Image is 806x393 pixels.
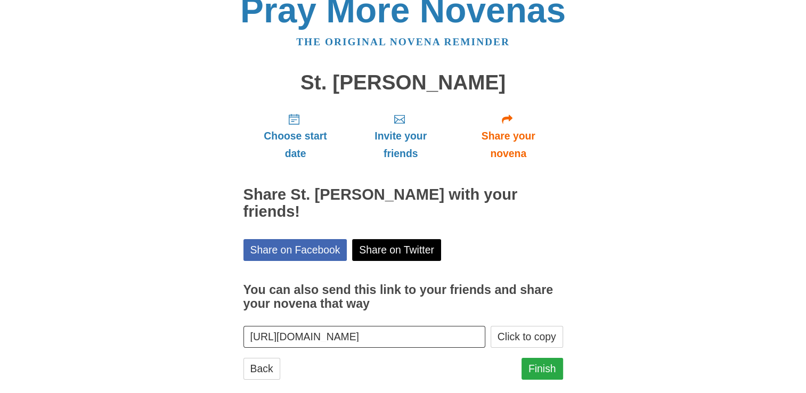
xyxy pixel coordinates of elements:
a: Back [243,358,280,380]
a: Invite your friends [347,104,453,168]
h1: St. [PERSON_NAME] [243,71,563,94]
span: Share your novena [465,127,552,162]
a: Choose start date [243,104,348,168]
a: Share on Twitter [352,239,441,261]
button: Click to copy [491,326,563,348]
a: The original novena reminder [296,36,510,47]
a: Share on Facebook [243,239,347,261]
span: Invite your friends [358,127,443,162]
a: Share your novena [454,104,563,168]
h2: Share St. [PERSON_NAME] with your friends! [243,186,563,220]
a: Finish [522,358,563,380]
span: Choose start date [254,127,337,162]
h3: You can also send this link to your friends and share your novena that way [243,283,563,310]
